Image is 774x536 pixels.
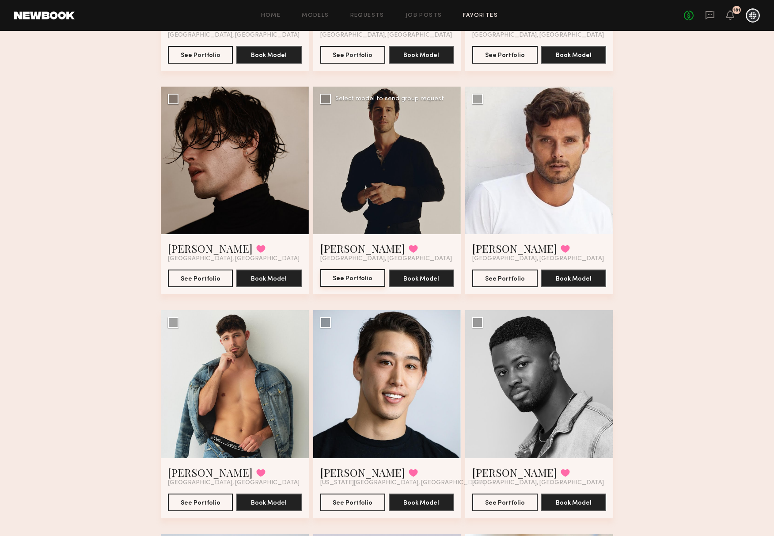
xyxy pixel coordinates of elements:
[320,241,405,255] a: [PERSON_NAME]
[320,255,452,262] span: [GEOGRAPHIC_DATA], [GEOGRAPHIC_DATA]
[541,270,606,287] button: Book Model
[168,465,253,479] a: [PERSON_NAME]
[389,51,454,58] a: Book Model
[472,46,537,64] button: See Portfolio
[168,241,253,255] a: [PERSON_NAME]
[261,13,281,19] a: Home
[541,494,606,511] button: Book Model
[320,465,405,479] a: [PERSON_NAME]
[236,274,301,282] a: Book Model
[320,494,385,511] button: See Portfolio
[472,255,604,262] span: [GEOGRAPHIC_DATA], [GEOGRAPHIC_DATA]
[236,494,301,511] button: Book Model
[541,274,606,282] a: Book Model
[389,498,454,506] a: Book Model
[168,46,233,64] button: See Portfolio
[541,498,606,506] a: Book Model
[541,51,606,58] a: Book Model
[168,255,300,262] span: [GEOGRAPHIC_DATA], [GEOGRAPHIC_DATA]
[302,13,329,19] a: Models
[236,270,301,287] button: Book Model
[389,270,454,287] button: Book Model
[472,465,557,479] a: [PERSON_NAME]
[320,479,486,487] span: [US_STATE][GEOGRAPHIC_DATA], [GEOGRAPHIC_DATA]
[472,241,557,255] a: [PERSON_NAME]
[472,494,537,511] button: See Portfolio
[389,274,454,282] a: Book Model
[733,8,740,13] div: 181
[472,32,604,39] span: [GEOGRAPHIC_DATA], [GEOGRAPHIC_DATA]
[350,13,384,19] a: Requests
[472,270,537,287] button: See Portfolio
[168,494,233,511] button: See Portfolio
[168,32,300,39] span: [GEOGRAPHIC_DATA], [GEOGRAPHIC_DATA]
[168,270,233,287] button: See Portfolio
[389,494,454,511] button: Book Model
[320,269,385,287] button: See Portfolio
[472,479,604,487] span: [GEOGRAPHIC_DATA], [GEOGRAPHIC_DATA]
[463,13,498,19] a: Favorites
[320,46,385,64] button: See Portfolio
[541,46,606,64] button: Book Model
[236,46,301,64] button: Book Model
[236,498,301,506] a: Book Model
[406,13,442,19] a: Job Posts
[236,51,301,58] a: Book Model
[320,270,385,287] a: See Portfolio
[320,32,452,39] span: [GEOGRAPHIC_DATA], [GEOGRAPHIC_DATA]
[335,96,444,102] div: Select model to send group request
[389,46,454,64] button: Book Model
[168,479,300,487] span: [GEOGRAPHIC_DATA], [GEOGRAPHIC_DATA]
